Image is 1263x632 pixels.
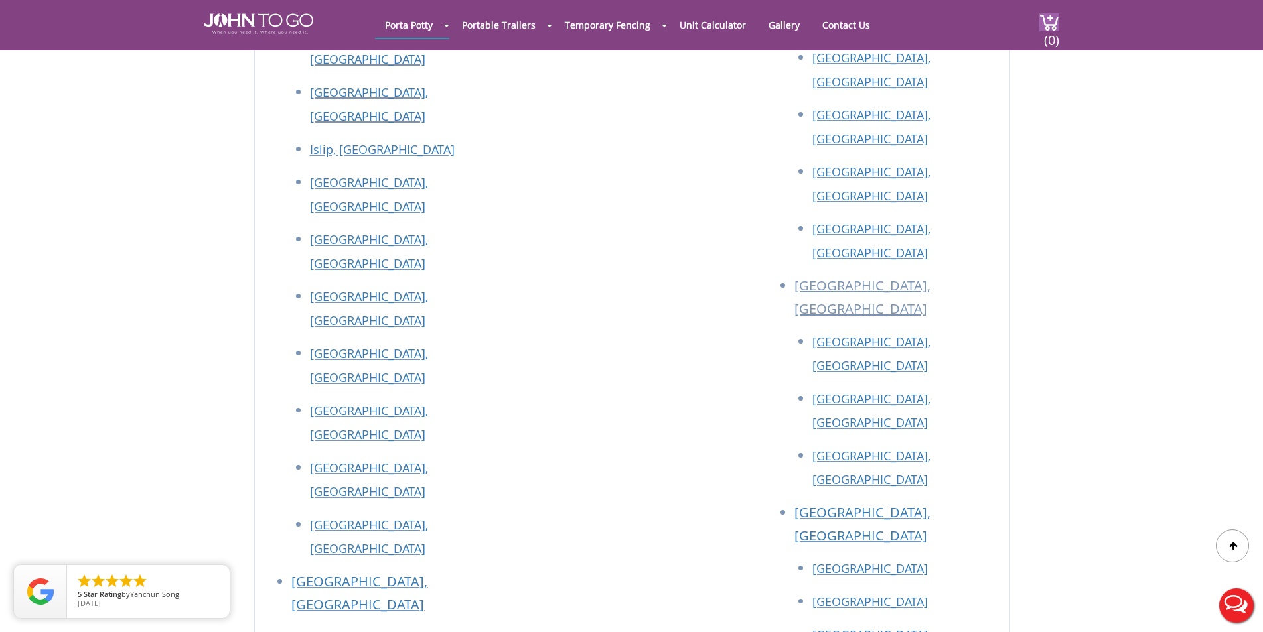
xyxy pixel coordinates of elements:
span: (0) [1043,21,1059,49]
span: Yanchun Song [130,589,179,599]
img: JOHN to go [204,13,313,34]
a: [GEOGRAPHIC_DATA], [GEOGRAPHIC_DATA] [812,334,930,373]
a: [GEOGRAPHIC_DATA], [GEOGRAPHIC_DATA] [310,517,428,556]
li:  [118,573,134,589]
a: [GEOGRAPHIC_DATA] [812,560,928,576]
a: [GEOGRAPHIC_DATA], [GEOGRAPHIC_DATA] [812,448,930,487]
a: Unit Calculator [670,12,756,38]
a: Islip, [GEOGRAPHIC_DATA] [310,141,455,157]
li:  [104,573,120,589]
a: [GEOGRAPHIC_DATA], [GEOGRAPHIC_DATA] [310,288,428,328]
a: [GEOGRAPHIC_DATA], [GEOGRAPHIC_DATA] [310,403,428,442]
button: Live Chat [1210,579,1263,632]
span: [DATE] [78,598,101,608]
a: Portable Trailers [452,12,546,38]
a: [GEOGRAPHIC_DATA], [GEOGRAPHIC_DATA] [812,164,930,204]
a: [GEOGRAPHIC_DATA], [GEOGRAPHIC_DATA] [310,84,428,124]
li:  [76,573,92,589]
a: [GEOGRAPHIC_DATA] [812,594,928,609]
span: 5 [78,589,82,599]
a: Temporary Fencing [555,12,660,38]
a: [GEOGRAPHIC_DATA], [GEOGRAPHIC_DATA] [812,391,930,430]
img: Review Rating [27,578,54,605]
li: [GEOGRAPHIC_DATA], [GEOGRAPHIC_DATA] [794,274,996,330]
a: [GEOGRAPHIC_DATA], [GEOGRAPHIC_DATA] [812,107,930,147]
a: [GEOGRAPHIC_DATA], [GEOGRAPHIC_DATA] [310,460,428,499]
a: [GEOGRAPHIC_DATA], [GEOGRAPHIC_DATA] [291,572,427,613]
a: [GEOGRAPHIC_DATA], [GEOGRAPHIC_DATA] [310,346,428,385]
a: [GEOGRAPHIC_DATA], [GEOGRAPHIC_DATA] [812,221,930,261]
img: cart a [1039,13,1059,31]
a: [GEOGRAPHIC_DATA], [GEOGRAPHIC_DATA] [794,503,930,544]
a: [GEOGRAPHIC_DATA], [GEOGRAPHIC_DATA] [310,231,428,271]
a: Contact Us [812,12,880,38]
a: Gallery [759,12,810,38]
li:  [132,573,148,589]
span: Star Rating [84,589,121,599]
a: Porta Potty [375,12,443,38]
li:  [90,573,106,589]
span: by [78,590,219,600]
a: [GEOGRAPHIC_DATA], [GEOGRAPHIC_DATA] [310,174,428,214]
